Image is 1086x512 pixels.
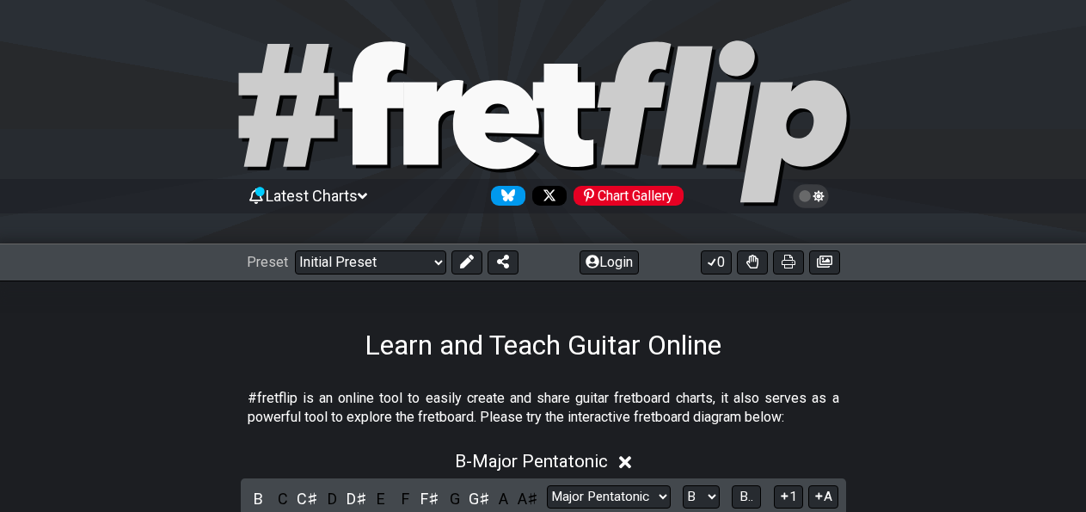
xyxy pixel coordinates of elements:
[774,485,803,509] button: 1
[488,250,518,275] button: Share Preset
[444,487,466,510] div: toggle pitch class
[395,487,417,510] div: toggle pitch class
[525,186,567,206] a: Follow #fretflip at X
[272,487,294,510] div: toggle pitch class
[567,186,684,206] a: #fretflip at Pinterest
[321,487,343,510] div: toggle pitch class
[484,186,525,206] a: Follow #fretflip at Bluesky
[809,250,840,275] button: Create image
[419,487,441,510] div: toggle pitch class
[248,487,270,510] div: toggle pitch class
[801,188,821,204] span: Toggle light / dark theme
[773,250,804,275] button: Print
[248,389,839,428] p: #fretflip is an online tool to easily create and share guitar fretboard charts, it also serves as...
[574,186,684,206] div: Chart Gallery
[493,487,515,510] div: toggle pitch class
[732,485,761,509] button: B..
[739,489,753,504] span: B..
[580,250,639,275] button: Login
[297,487,319,510] div: toggle pitch class
[808,485,838,509] button: A
[295,250,446,275] select: Preset
[468,487,490,510] div: toggle pitch class
[266,187,358,205] span: Latest Charts
[370,487,392,510] div: toggle pitch class
[547,485,671,509] select: Scale
[451,250,482,275] button: Edit Preset
[346,487,368,510] div: toggle pitch class
[517,487,539,510] div: toggle pitch class
[683,485,720,509] select: Tonic/Root
[455,451,608,472] span: B - Major Pentatonic
[247,254,288,270] span: Preset
[701,250,732,275] button: 0
[365,329,721,361] h1: Learn and Teach Guitar Online
[737,250,768,275] button: Toggle Dexterity for all fretkits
